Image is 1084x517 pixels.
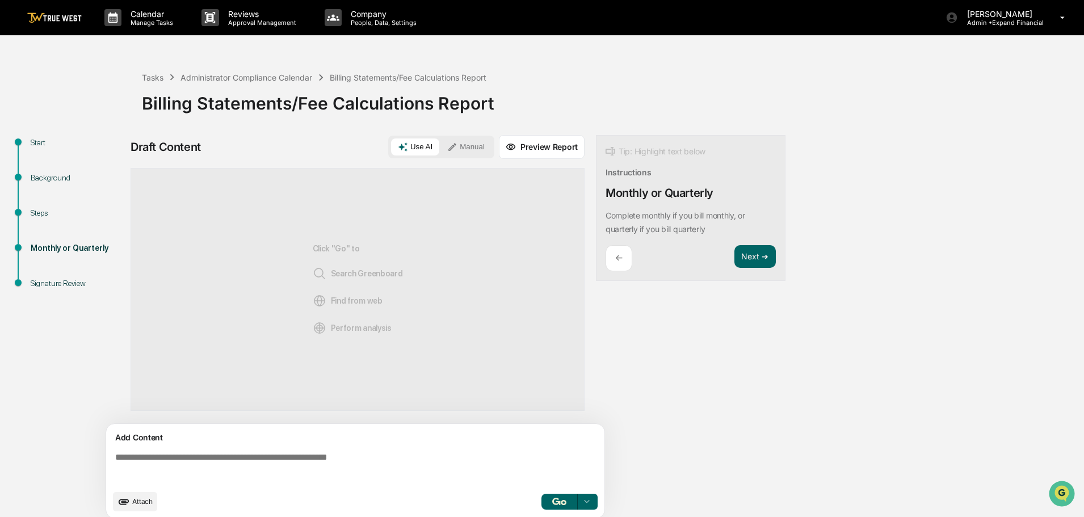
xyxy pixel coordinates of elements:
[80,192,137,201] a: Powered byPylon
[94,143,141,154] span: Attestations
[113,431,598,444] div: Add Content
[958,9,1044,19] p: [PERSON_NAME]
[606,167,652,177] div: Instructions
[39,98,144,107] div: We're available if you need us!
[219,19,302,27] p: Approval Management
[142,84,1078,114] div: Billing Statements/Fee Calculations Report
[313,294,383,308] span: Find from web
[552,498,566,505] img: Go
[313,267,326,280] img: Search
[11,24,207,42] p: How can we help?
[342,9,422,19] p: Company
[391,138,439,155] button: Use AI
[27,12,82,23] img: logo
[440,138,491,155] button: Manual
[31,278,124,289] div: Signature Review
[31,137,124,149] div: Start
[330,73,486,82] div: Billing Statements/Fee Calculations Report
[180,73,312,82] div: Administrator Compliance Calendar
[31,172,124,184] div: Background
[1048,480,1078,510] iframe: Open customer support
[606,211,745,234] p: Complete monthly if you bill monthly, or quarterly if you bill quarterly
[7,160,76,180] a: 🔎Data Lookup
[313,321,392,335] span: Perform analysis
[606,145,705,158] div: Tip: Highlight text below
[31,207,124,219] div: Steps
[541,494,578,510] button: Go
[606,186,713,200] div: Monthly or Quarterly
[958,19,1044,27] p: Admin • Expand Financial
[113,492,157,511] button: upload document
[313,187,403,392] div: Click "Go" to
[82,144,91,153] div: 🗄️
[313,321,326,335] img: Analysis
[313,267,403,280] span: Search Greenboard
[113,192,137,201] span: Pylon
[23,165,72,176] span: Data Lookup
[7,138,78,159] a: 🖐️Preclearance
[23,143,73,154] span: Preclearance
[615,253,623,263] p: ←
[342,19,422,27] p: People, Data, Settings
[193,90,207,104] button: Start new chat
[734,245,776,268] button: Next ➔
[142,73,163,82] div: Tasks
[39,87,186,98] div: Start new chat
[121,9,179,19] p: Calendar
[121,19,179,27] p: Manage Tasks
[132,497,153,506] span: Attach
[499,135,585,159] button: Preview Report
[131,140,201,154] div: Draft Content
[313,294,326,308] img: Web
[31,242,124,254] div: Monthly or Quarterly
[11,166,20,175] div: 🔎
[78,138,145,159] a: 🗄️Attestations
[11,144,20,153] div: 🖐️
[11,87,32,107] img: 1746055101610-c473b297-6a78-478c-a979-82029cc54cd1
[219,9,302,19] p: Reviews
